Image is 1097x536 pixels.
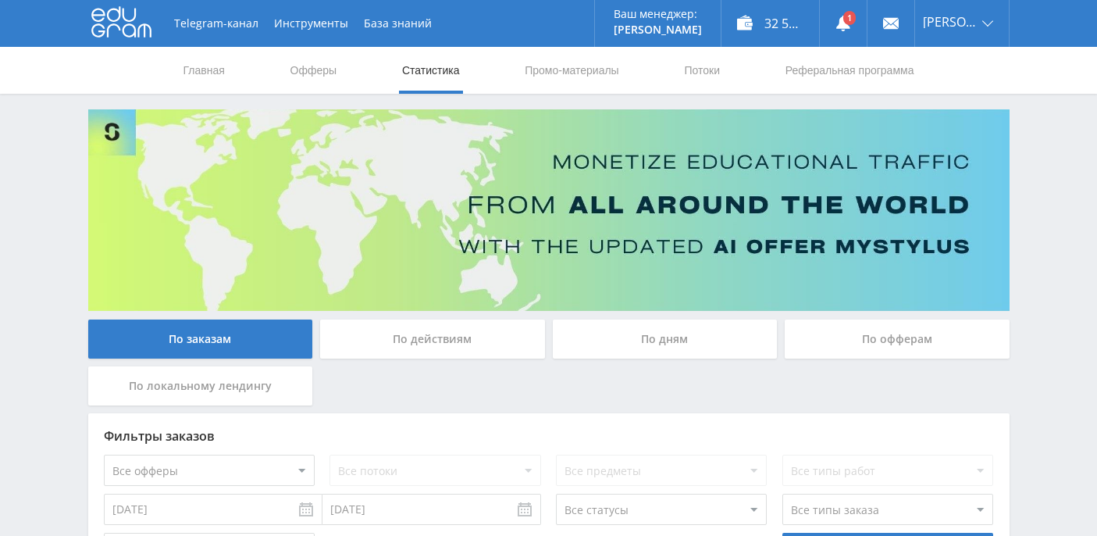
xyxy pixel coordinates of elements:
p: Ваш менеджер: [614,8,702,20]
div: По локальному лендингу [88,366,313,406]
a: Офферы [289,47,339,94]
a: Реферальная программа [784,47,916,94]
a: Главная [182,47,226,94]
a: Потоки [682,47,721,94]
a: Статистика [401,47,461,94]
div: По заказам [88,320,313,359]
div: По дням [553,320,778,359]
div: Фильтры заказов [104,429,994,443]
a: Промо-материалы [523,47,620,94]
span: [PERSON_NAME] [923,16,978,28]
div: По офферам [785,320,1010,359]
p: [PERSON_NAME] [614,23,702,36]
img: Banner [88,109,1010,311]
div: По действиям [320,320,545,359]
